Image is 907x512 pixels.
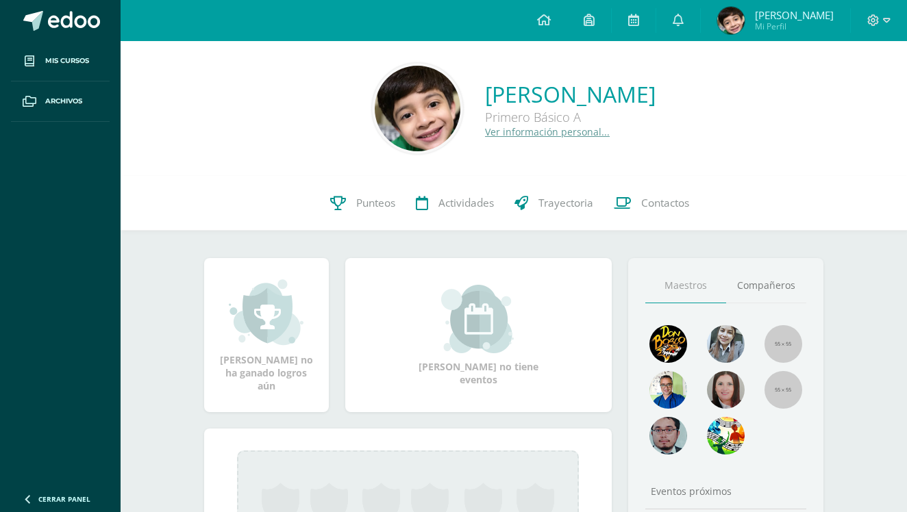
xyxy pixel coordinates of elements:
a: Punteos [320,176,406,231]
a: Archivos [11,81,110,122]
a: Trayectoria [504,176,604,231]
a: Contactos [604,176,699,231]
span: Mis cursos [45,55,89,66]
a: Actividades [406,176,504,231]
span: Archivos [45,96,82,107]
span: Cerrar panel [38,494,90,504]
img: 82336863d7536c2c92357bf518fcffdf.png [717,7,745,34]
a: Maestros [645,268,726,303]
a: Compañeros [726,268,807,303]
span: Contactos [641,196,689,210]
img: 45bd7986b8947ad7e5894cbc9b781108.png [707,325,745,363]
img: 55x55 [765,325,802,363]
img: d0e54f245e8330cebada5b5b95708334.png [649,417,687,455]
img: 67c3d6f6ad1c930a517675cdc903f95f.png [707,371,745,409]
a: Ver información personal... [485,125,610,138]
div: Primero Básico A [485,109,656,125]
img: 10741f48bcca31577cbcd80b61dad2f3.png [649,371,687,409]
a: [PERSON_NAME] [485,79,656,109]
span: Actividades [438,196,494,210]
img: achievement_small.png [229,278,303,346]
span: [PERSON_NAME] [755,8,834,22]
div: Eventos próximos [645,485,807,498]
img: da81243e63a0e1d1541916cc8616a714.png [375,66,460,151]
a: Mis cursos [11,41,110,81]
img: 55x55 [765,371,802,409]
div: [PERSON_NAME] no tiene eventos [410,285,547,386]
img: a43eca2235894a1cc1b3d6ce2f11d98a.png [707,417,745,455]
span: Mi Perfil [755,21,834,32]
span: Punteos [356,196,395,210]
img: 29fc2a48271e3f3676cb2cb292ff2552.png [649,325,687,363]
span: Trayectoria [538,196,593,210]
div: [PERSON_NAME] no ha ganado logros aún [218,278,315,392]
img: event_small.png [441,285,516,353]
